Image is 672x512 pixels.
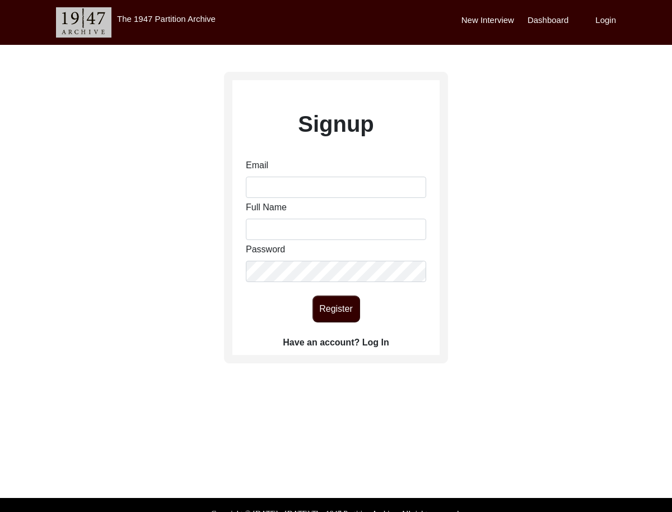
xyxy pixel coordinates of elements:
[246,201,287,214] label: Full Name
[246,159,268,172] label: Email
[298,107,374,141] label: Signup
[117,14,216,24] label: The 1947 Partition Archive
[461,14,514,27] label: New Interview
[246,243,285,256] label: Password
[595,14,616,27] label: Login
[312,296,360,322] button: Register
[56,7,111,38] img: header-logo.png
[528,14,568,27] label: Dashboard
[283,336,389,349] label: Have an account? Log In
